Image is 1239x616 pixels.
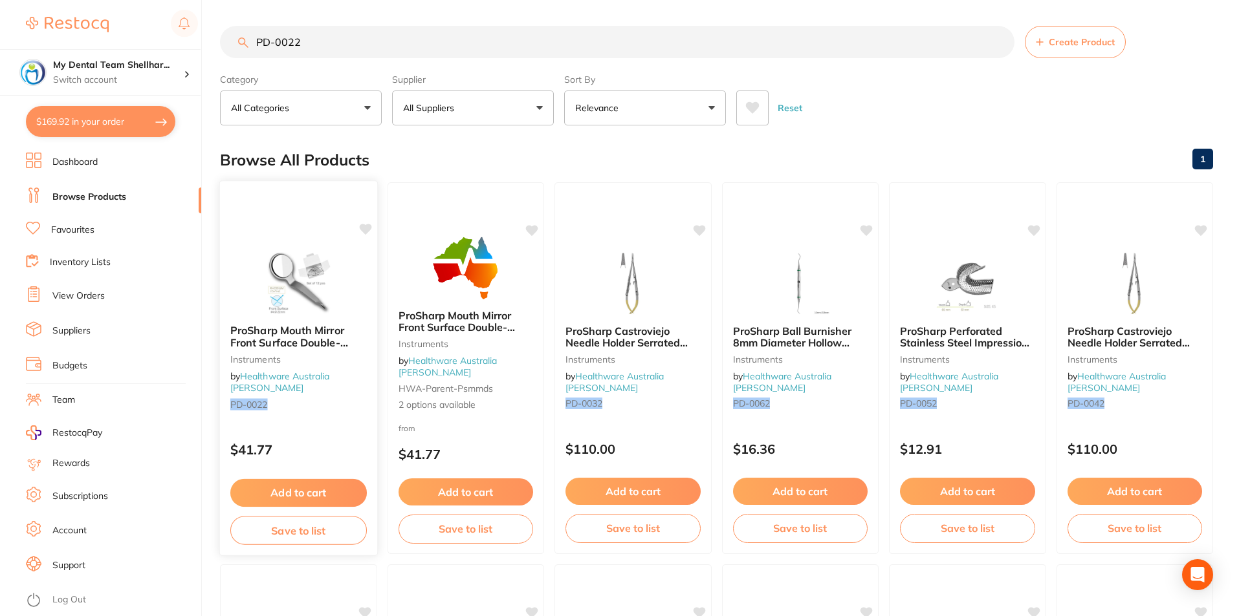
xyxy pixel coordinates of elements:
img: ProSharp Mouth Mirror Front Surface Double-Sided 12/Box - #4 22mm [256,249,341,314]
p: $16.36 [733,441,868,456]
span: by [399,355,497,378]
b: ProSharp Castroviejo Needle Holder Serrated with Scissor TC – 14cm Straight [1068,325,1203,349]
button: Save to list [733,514,868,542]
small: Instruments [399,339,534,349]
small: Instruments [565,354,701,365]
p: $41.77 [230,442,367,457]
button: Add to cart [565,478,701,505]
button: Save to list [900,514,1035,542]
b: ProSharp Castroviejo Needle Holder Serrated with Scissor TC - 18cm Straight [565,325,701,349]
span: by [565,370,664,394]
a: View Orders [52,290,105,303]
p: Switch account [53,74,184,87]
small: Instruments [230,354,367,364]
a: Subscriptions [52,490,108,503]
button: Add to cart [733,478,868,505]
small: Instruments [1068,354,1203,365]
a: Favourites [51,224,94,237]
img: Restocq Logo [26,17,109,32]
a: Log Out [52,593,86,606]
a: 1 [1192,146,1213,172]
a: Healthware Australia [PERSON_NAME] [230,370,330,394]
span: by [230,370,330,394]
b: ProSharp Ball Burnisher 8mm Diameter Hollow Handle – 0.8mm/1.0mm [733,325,868,349]
p: $110.00 [565,441,701,456]
a: Account [52,524,87,537]
p: $110.00 [1068,441,1203,456]
button: Add to cart [900,478,1035,505]
input: Search Products [220,26,1014,58]
span: ProSharp Castroviejo Needle Holder Serrated with Scissor TC - 18cm Straight [565,324,688,373]
span: Create Product [1049,37,1115,47]
span: from [399,423,415,433]
p: $41.77 [399,447,534,462]
button: All Categories [220,90,382,125]
p: Relevance [575,101,624,114]
a: Restocq Logo [26,10,109,39]
b: ProSharp Mouth Mirror Front Surface Double-Sided 12/Box - #4 22mm [230,324,367,348]
button: Add to cart [230,479,367,507]
button: Create Product [1025,26,1126,58]
h2: Browse All Products [220,151,369,169]
span: by [1068,370,1166,394]
button: Save to list [399,515,534,543]
p: All Categories [231,101,294,114]
a: Browse Products [52,191,126,204]
span: ProSharp Mouth Mirror Front Surface Double-Sided 12/Box - #4 22mm [230,324,353,361]
em: PD-0042 [1068,398,1104,409]
a: Healthware Australia [PERSON_NAME] [733,370,831,394]
label: Category [220,74,382,85]
p: All Suppliers [403,101,459,114]
a: Rewards [52,457,90,470]
a: Inventory Lists [50,256,111,269]
span: by [733,370,831,394]
span: ProSharp Castroviejo Needle Holder Serrated with Scissor TC – 14cm Straight [1068,324,1190,373]
h4: My Dental Team Shellharbour [53,59,184,72]
span: HWA-parent-psmmds [399,383,493,394]
a: Dashboard [52,156,98,169]
img: ProSharp Ball Burnisher 8mm Diameter Hollow Handle – 0.8mm/1.0mm [758,250,842,315]
span: by [900,370,998,394]
img: My Dental Team Shellharbour [20,59,46,85]
a: Healthware Australia [PERSON_NAME] [399,355,497,378]
small: Instruments [900,354,1035,365]
button: Add to cart [399,478,534,505]
a: Team [52,394,75,407]
img: ProSharp Castroviejo Needle Holder Serrated with Scissor TC - 18cm Straight [591,250,675,315]
span: ProSharp Ball Burnisher 8mm Diameter Hollow Handle – 0.8mm/1.0mm [733,324,851,361]
em: PD-0022 [230,398,268,410]
em: PD-0062 [733,398,770,409]
span: ProSharp Mouth Mirror Front Surface Double-Sided 12/Box [399,309,515,346]
small: Instruments [733,354,868,365]
em: PD-0032 [565,398,602,409]
button: Save to list [230,516,367,545]
button: Add to cart [1068,478,1203,505]
span: RestocqPay [52,427,102,440]
b: ProSharp Perforated Stainless Steel Impression Tray with Retention Rim - X-Small Lower [900,325,1035,349]
a: Healthware Australia [PERSON_NAME] [1068,370,1166,394]
a: Support [52,559,85,572]
a: Healthware Australia [PERSON_NAME] [565,370,664,394]
button: Relevance [564,90,726,125]
a: RestocqPay [26,425,102,440]
img: ProSharp Perforated Stainless Steel Impression Tray with Retention Rim - X-Small Lower [925,250,1009,315]
span: 2 options available [399,399,534,412]
a: Healthware Australia [PERSON_NAME] [900,370,998,394]
em: PD-0052 [900,398,937,409]
button: Save to list [565,514,701,542]
label: Supplier [392,74,554,85]
div: Open Intercom Messenger [1182,559,1213,590]
button: Log Out [26,590,197,611]
a: Budgets [52,359,87,372]
a: Suppliers [52,324,91,337]
label: Sort By [564,74,726,85]
button: Reset [774,90,806,125]
button: Save to list [1068,514,1203,542]
img: ProSharp Castroviejo Needle Holder Serrated with Scissor TC – 14cm Straight [1093,250,1177,315]
button: All Suppliers [392,90,554,125]
p: $12.91 [900,441,1035,456]
img: ProSharp Mouth Mirror Front Surface Double-Sided 12/Box [424,235,508,299]
span: ProSharp Perforated Stainless Steel Impression Tray with Retention Rim - X-Small Lower [900,324,1029,373]
img: RestocqPay [26,425,41,440]
button: $169.92 in your order [26,106,175,137]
